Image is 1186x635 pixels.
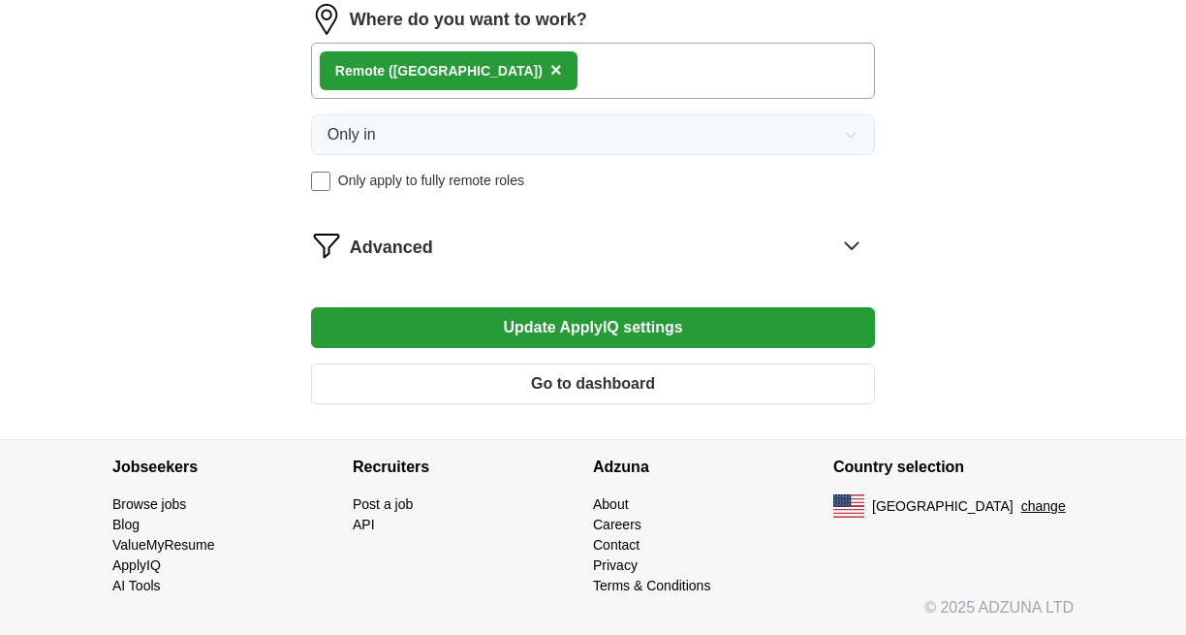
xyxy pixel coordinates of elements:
button: Only in [311,114,875,155]
a: Contact [593,537,640,553]
button: change [1021,496,1066,517]
span: Only in [328,123,376,146]
input: Only apply to fully remote roles [311,172,330,191]
span: × [550,59,562,80]
a: ApplyIQ [112,557,161,573]
button: × [550,56,562,85]
span: Only apply to fully remote roles [338,171,524,191]
h4: Country selection [833,440,1074,494]
div: © 2025 ADZUNA LTD [97,596,1089,635]
button: Go to dashboard [311,364,875,404]
a: Browse jobs [112,496,186,512]
a: Privacy [593,557,638,573]
a: Terms & Conditions [593,578,710,593]
a: About [593,496,629,512]
div: Remote ([GEOGRAPHIC_DATA]) [335,61,543,81]
a: ValueMyResume [112,537,215,553]
button: Update ApplyIQ settings [311,307,875,348]
a: Careers [593,517,641,532]
label: Where do you want to work? [350,7,587,33]
a: API [353,517,375,532]
a: Blog [112,517,140,532]
img: location.png [311,4,342,35]
img: US flag [833,494,864,518]
a: AI Tools [112,578,161,593]
a: Post a job [353,496,413,512]
span: [GEOGRAPHIC_DATA] [872,496,1014,517]
img: filter [311,230,342,261]
span: Advanced [350,235,433,261]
